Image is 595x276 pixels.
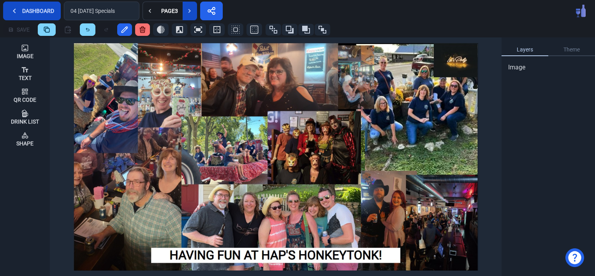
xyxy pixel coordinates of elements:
[576,5,586,17] img: Pub Menu
[508,63,525,72] span: Image
[11,119,39,124] div: Drink List
[160,8,180,14] div: Page 3
[157,2,183,20] button: Page3
[3,128,47,150] button: Shape
[14,97,36,103] div: Qr Code
[502,44,548,56] a: Layers
[16,141,33,146] div: Shape
[3,106,47,128] button: Drink List
[548,44,595,56] a: Theme
[3,2,61,20] button: Dashboard
[3,84,47,106] button: Qr Code
[3,41,47,62] button: Image
[19,75,32,81] div: Text
[3,62,47,84] button: Text
[17,53,33,59] div: Image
